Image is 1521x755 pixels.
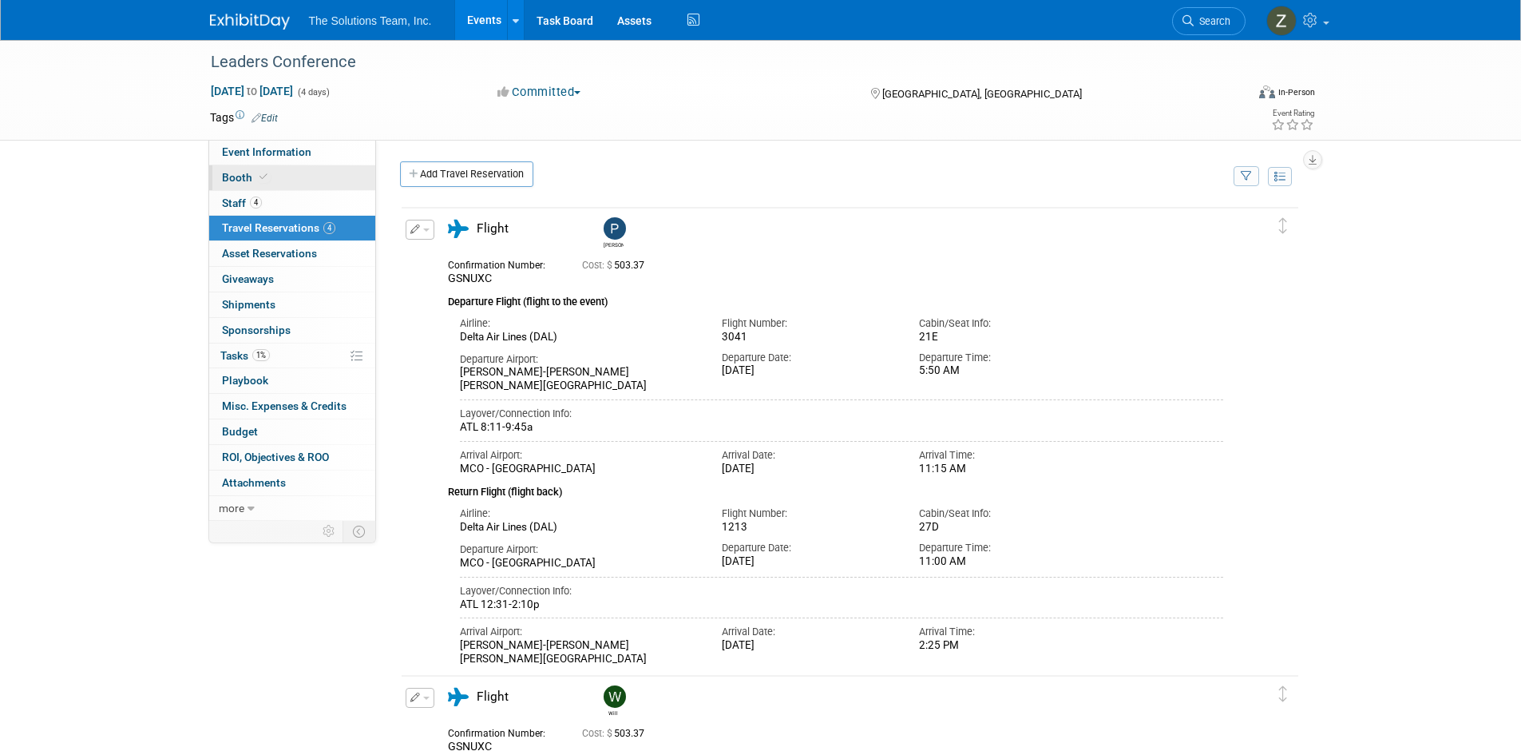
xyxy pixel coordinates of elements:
[604,217,626,240] img: Paxton Payton
[722,521,895,534] div: 1213
[460,421,1224,435] div: ATL 8:11-9:45a
[222,324,291,336] span: Sponsorships
[600,217,628,248] div: Paxton Payton
[919,364,1092,378] div: 5:50 AM
[209,318,375,343] a: Sponsorships
[323,222,335,234] span: 4
[1151,83,1316,107] div: Event Format
[209,216,375,240] a: Travel Reservations4
[460,463,699,476] div: MCO - [GEOGRAPHIC_DATA]
[209,292,375,317] a: Shipments
[1266,6,1297,36] img: Zavior Thmpson
[460,584,1224,598] div: Layover/Connection Info:
[209,267,375,292] a: Giveaways
[460,557,699,570] div: MCO - [GEOGRAPHIC_DATA]
[492,84,587,101] button: Committed
[252,113,278,124] a: Edit
[477,689,509,704] span: Flight
[722,331,895,344] div: 3041
[460,521,699,534] div: Delta Air Lines (DAL)
[309,14,432,27] span: The Solutions Team, Inc.
[604,240,624,248] div: Paxton Payton
[919,521,1092,534] div: 27D
[205,48,1222,77] div: Leaders Conference
[210,84,294,98] span: [DATE] [DATE]
[1277,86,1315,98] div: In-Person
[1279,218,1287,234] i: Click and drag to move item
[722,639,895,653] div: [DATE]
[919,463,1092,476] div: 11:15 AM
[604,685,626,708] img: Will Orzechowski
[1241,172,1252,182] i: Filter by Traveler
[296,87,330,97] span: (4 days)
[448,740,492,753] span: GSNUXC
[448,255,558,272] div: Confirmation Number:
[209,394,375,419] a: Misc. Expenses & Credits
[209,140,375,165] a: Event Information
[222,272,274,285] span: Giveaways
[222,298,275,311] span: Shipments
[400,161,533,187] a: Add Travel Reservation
[210,14,290,30] img: ExhibitDay
[460,507,699,521] div: Airline:
[448,220,469,238] i: Flight
[582,728,614,739] span: Cost: $
[1194,15,1230,27] span: Search
[222,399,347,412] span: Misc. Expenses & Credits
[209,191,375,216] a: Staff4
[209,165,375,190] a: Booth
[244,85,259,97] span: to
[222,247,317,260] span: Asset Reservations
[460,542,699,557] div: Departure Airport:
[1259,85,1275,98] img: Format-Inperson.png
[210,109,278,125] td: Tags
[220,349,270,362] span: Tasks
[448,688,469,706] i: Flight
[882,88,1082,100] span: [GEOGRAPHIC_DATA], [GEOGRAPHIC_DATA]
[919,351,1092,365] div: Departure Time:
[722,507,895,521] div: Flight Number:
[209,344,375,368] a: Tasks1%
[460,598,1224,612] div: ATL 12:31-2:10p
[460,366,699,393] div: [PERSON_NAME]-[PERSON_NAME] [PERSON_NAME][GEOGRAPHIC_DATA]
[222,425,258,438] span: Budget
[460,639,699,666] div: [PERSON_NAME]-[PERSON_NAME] [PERSON_NAME][GEOGRAPHIC_DATA]
[259,173,267,181] i: Booth reservation complete
[222,451,329,463] span: ROI, Objectives & ROO
[722,625,895,639] div: Arrival Date:
[222,476,286,489] span: Attachments
[209,445,375,470] a: ROI, Objectives & ROO
[460,316,699,331] div: Airline:
[919,541,1092,555] div: Departure Time:
[460,448,699,463] div: Arrival Airport:
[209,496,375,521] a: more
[582,728,651,739] span: 503.37
[600,685,628,717] div: Will Orzechowski
[722,541,895,555] div: Departure Date:
[448,286,1224,310] div: Departure Flight (flight to the event)
[448,475,1224,500] div: Return Flight (flight back)
[919,448,1092,463] div: Arrival Time:
[460,331,699,344] div: Delta Air Lines (DAL)
[1279,686,1287,702] i: Click and drag to move item
[722,555,895,569] div: [DATE]
[604,708,624,717] div: Will Orzechowski
[222,197,262,209] span: Staff
[582,260,651,271] span: 503.37
[919,316,1092,331] div: Cabin/Seat Info:
[1172,7,1246,35] a: Search
[222,171,271,184] span: Booth
[722,364,895,378] div: [DATE]
[315,521,343,542] td: Personalize Event Tab Strip
[460,352,699,367] div: Departure Airport:
[477,221,509,236] span: Flight
[209,471,375,495] a: Attachments
[219,502,244,515] span: more
[722,316,895,331] div: Flight Number:
[222,374,268,387] span: Playbook
[582,260,614,271] span: Cost: $
[222,145,311,158] span: Event Information
[722,463,895,476] div: [DATE]
[448,723,558,740] div: Confirmation Number:
[343,521,375,542] td: Toggle Event Tabs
